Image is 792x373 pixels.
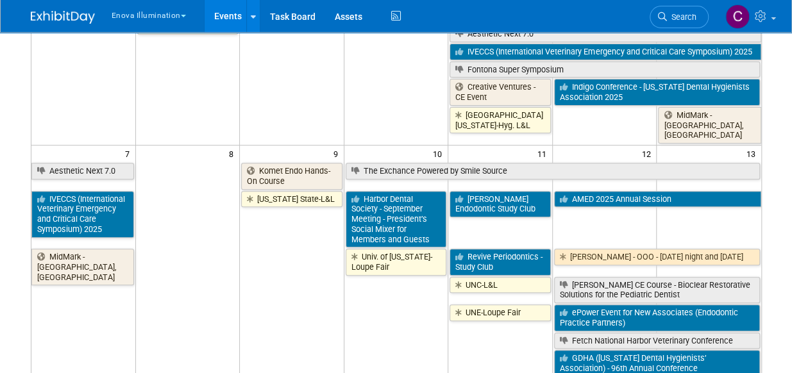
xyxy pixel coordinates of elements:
a: Creative Ventures - CE Event [450,79,551,105]
a: AMED 2025 Annual Session [554,191,761,208]
span: 9 [332,145,344,162]
a: UNE-Loupe Fair [450,304,551,321]
a: MidMark - [GEOGRAPHIC_DATA], [GEOGRAPHIC_DATA] [658,107,761,144]
span: 10 [432,145,448,162]
img: ExhibitDay [31,11,95,24]
a: IVECCS (International Veterinary Emergency and Critical Care Symposium) 2025 [450,44,761,60]
a: MidMark - [GEOGRAPHIC_DATA], [GEOGRAPHIC_DATA] [31,249,134,285]
a: Harbor Dental Society - September Meeting - President’s Social Mixer for Members and Guests [346,191,447,248]
a: [PERSON_NAME] - OOO - [DATE] night and [DATE] [554,249,760,265]
a: Revive Periodontics - Study Club [450,249,551,275]
a: Indigo Conference - [US_STATE] Dental Hygienists Association 2025 [554,79,760,105]
a: The Exchance Powered by Smile Source [346,163,760,179]
a: IVECCS (International Veterinary Emergency and Critical Care Symposium) 2025 [31,191,134,238]
img: Coley McClendon [725,4,750,29]
a: UNC-L&L [450,277,551,294]
a: [GEOGRAPHIC_DATA][US_STATE]-Hyg. L&L [450,107,551,133]
a: [PERSON_NAME] Endodontic Study Club [450,191,551,217]
a: Fetch National Harbor Veterinary Conference [554,333,760,349]
a: Komet Endo Hands-On Course [241,163,342,189]
span: Search [667,12,696,22]
a: Aesthetic Next 7.0 [31,163,134,179]
a: ePower Event for New Associates (Endodontic Practice Partners) [554,304,760,331]
a: Fontona Super Symposium [450,62,759,78]
a: Search [650,6,709,28]
a: Univ. of [US_STATE]-Loupe Fair [346,249,447,275]
span: 7 [124,145,135,162]
a: Aesthetic Next 7.0 [450,26,761,42]
span: 13 [745,145,761,162]
a: [PERSON_NAME] CE Course - Bioclear Restorative Solutions for the Pediatric Dentist [554,277,760,303]
a: [US_STATE] State-L&L [241,191,342,208]
span: 12 [640,145,656,162]
span: 11 [536,145,552,162]
span: 8 [228,145,239,162]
